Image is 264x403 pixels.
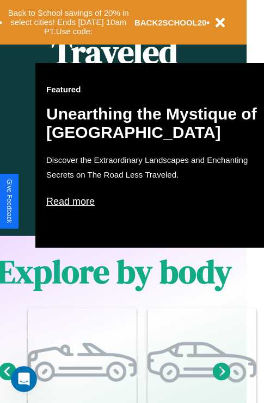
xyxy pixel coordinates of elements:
[3,5,134,39] button: Back to School savings of 20% in select cities! Ends [DATE] 10am PT.Use code:
[46,193,264,210] p: Read more
[46,105,264,142] h2: Unearthing the Mystique of [GEOGRAPHIC_DATA]
[134,18,207,27] b: BACK2SCHOOL20
[11,366,37,392] iframe: Intercom live chat
[5,179,13,223] div: Give Feedback
[46,153,264,182] p: Discover the Extraordinary Landscapes and Enchanting Secrets on The Road Less Traveled.
[46,85,264,94] h3: Featured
